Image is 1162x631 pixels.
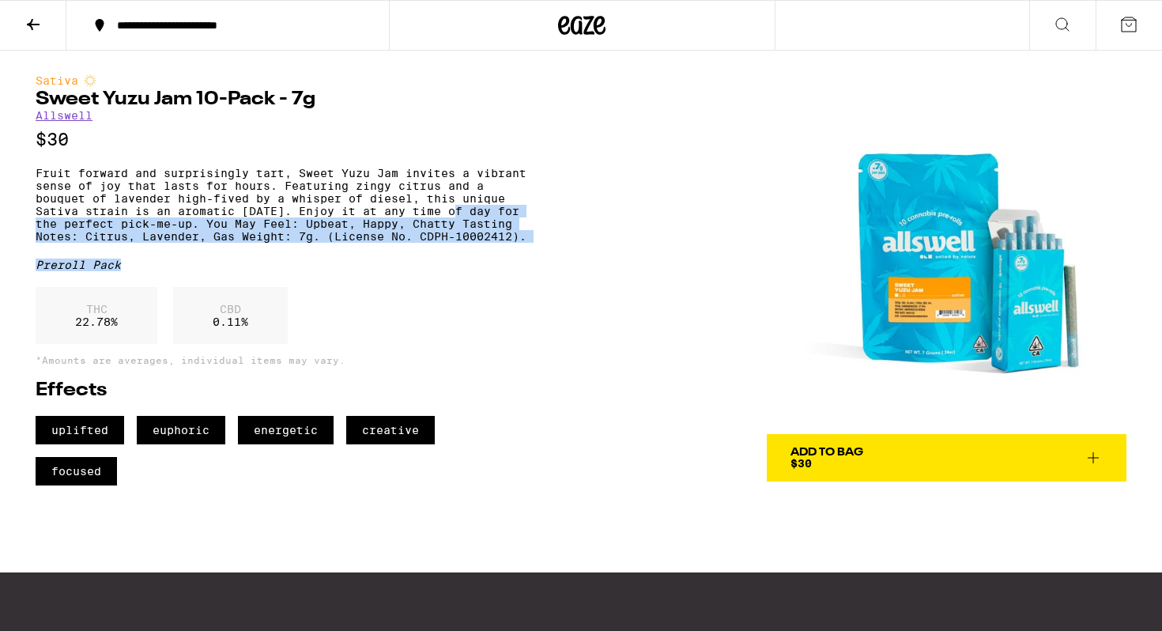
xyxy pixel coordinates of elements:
p: $30 [36,130,526,149]
p: THC [75,303,118,315]
a: Allswell [36,109,92,122]
span: $30 [790,457,812,470]
span: focused [36,457,117,486]
div: 0.11 % [173,287,288,344]
button: Add To Bag$30 [767,434,1126,482]
p: *Amounts are averages, individual items may vary. [36,355,526,365]
p: CBD [213,303,248,315]
div: Add To Bag [790,447,863,458]
div: 22.78 % [36,287,157,344]
img: sativaColor.svg [84,74,96,87]
span: uplifted [36,416,124,444]
img: Allswell - Sweet Yuzu Jam 10-Pack - 7g [767,74,1126,434]
div: Preroll Pack [36,259,526,271]
h2: Effects [36,381,526,400]
span: Hi. Need any help? [9,11,114,24]
div: Sativa [36,74,526,87]
span: euphoric [137,416,225,444]
span: creative [346,416,435,444]
span: energetic [238,416,334,444]
p: Fruit forward and surprisingly tart, Sweet Yuzu Jam invites a vibrant sense of joy that lasts for... [36,167,526,243]
h1: Sweet Yuzu Jam 10-Pack - 7g [36,90,526,109]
